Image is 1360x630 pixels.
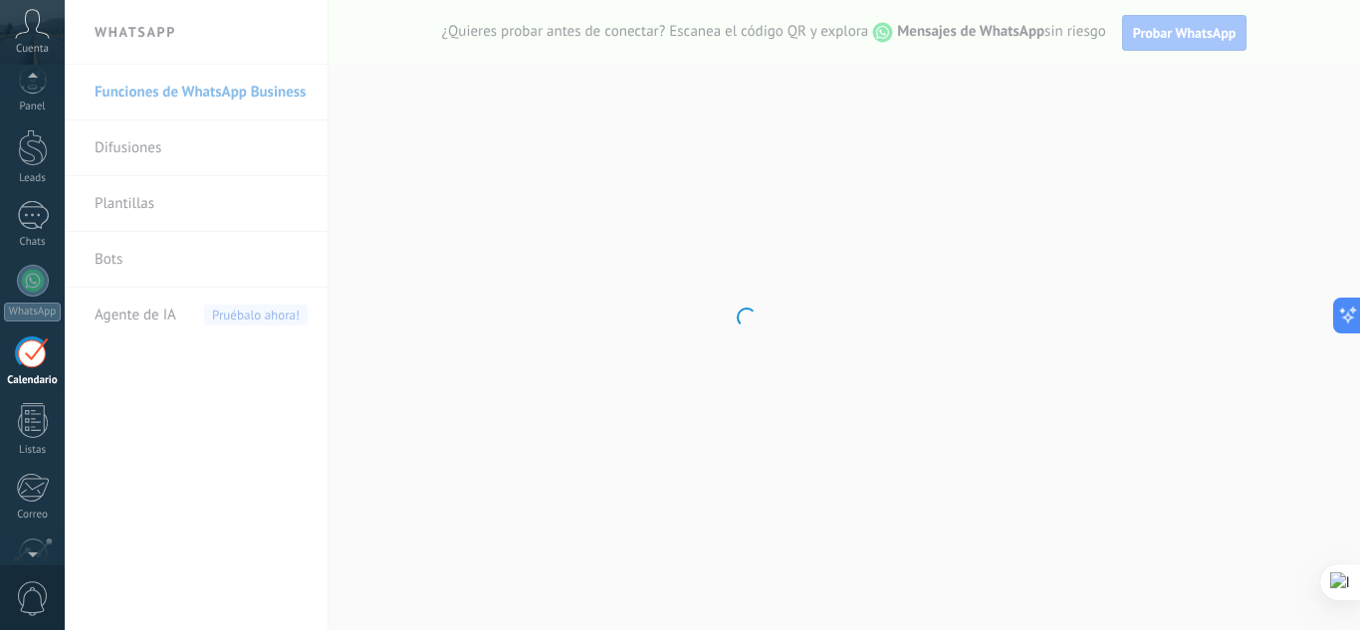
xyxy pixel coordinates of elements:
[4,236,62,249] div: Chats
[4,444,62,457] div: Listas
[4,509,62,522] div: Correo
[4,101,62,113] div: Panel
[4,303,61,321] div: WhatsApp
[16,43,49,56] span: Cuenta
[4,374,62,387] div: Calendario
[4,172,62,185] div: Leads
